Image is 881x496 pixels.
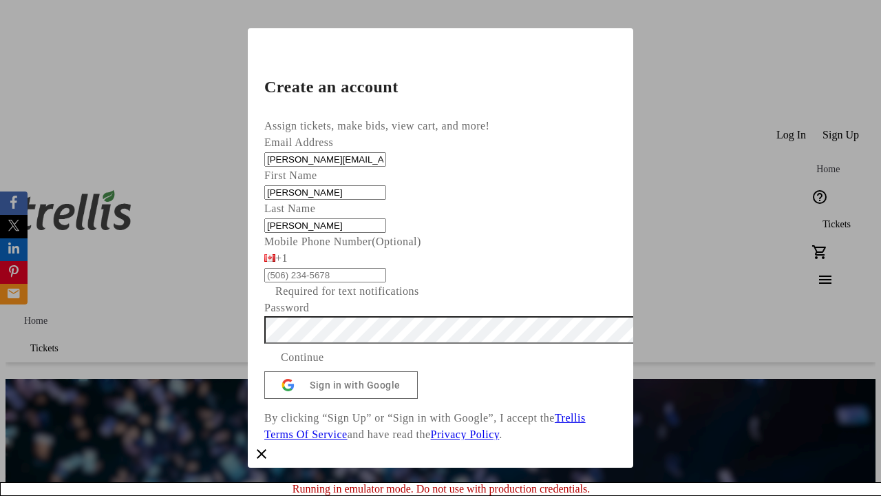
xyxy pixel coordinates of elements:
[264,118,617,134] div: Assign tickets, make bids, view cart, and more!
[264,218,386,233] input: Last Name
[264,203,315,214] label: Last Name
[275,283,419,300] tr-hint: Required for text notifications
[264,152,386,167] input: Email Address
[264,185,386,200] input: First Name
[248,440,275,468] button: Close
[264,169,317,181] label: First Name
[281,349,324,366] span: Continue
[264,79,617,95] h2: Create an account
[310,380,401,391] span: Sign in with Google
[264,371,418,399] button: Sign in with Google
[264,410,617,443] p: By clicking “Sign Up” or “Sign in with Google”, I accept the and have read the .
[264,344,341,371] button: Continue
[264,302,309,313] label: Password
[431,428,500,440] a: Privacy Policy
[264,136,333,148] label: Email Address
[264,268,386,282] input: (506) 234-5678
[264,236,421,247] label: Mobile Phone Number (Optional)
